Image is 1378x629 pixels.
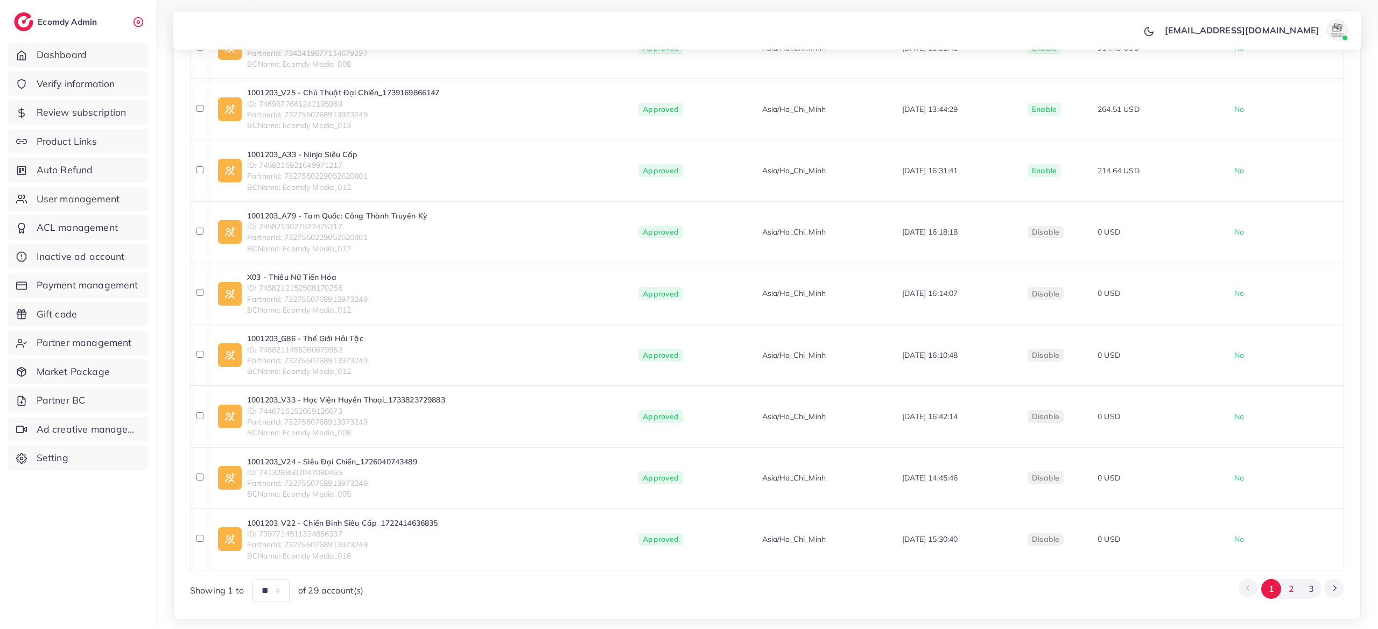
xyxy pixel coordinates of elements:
[8,302,148,327] a: Gift code
[37,451,68,465] span: Setting
[1032,350,1059,360] span: disable
[762,165,826,176] span: Asia/Ho_Chi_Minh
[1234,166,1244,175] span: No
[247,550,438,561] span: BCName: Ecomdy Media_016
[1098,350,1120,360] span: 0 USD
[247,467,417,478] span: ID: 7413288502047080465
[1032,473,1059,483] span: disable
[762,227,826,237] span: Asia/Ho_Chi_Minh
[247,149,368,160] a: 1001203_A33 - Ninja Siêu Cấp
[38,17,100,27] h2: Ecomdy Admin
[762,534,826,545] span: Asia/Ho_Chi_Minh
[247,489,417,499] span: BCName: Ecomdy Media_005
[1234,534,1244,544] span: No
[247,272,368,282] a: X03 - Thiếu Nữ Tiến Hóa
[37,77,115,91] span: Verify information
[37,48,87,62] span: Dashboard
[8,330,148,355] a: Partner management
[1098,166,1140,175] span: 214.64 USD
[8,244,148,269] a: Inactive ad account
[638,471,683,484] span: Approved
[247,456,417,467] a: 1001203_V24 - Siêu Đại Chiến_1726040743489
[902,104,958,114] span: [DATE] 13:44:29
[1261,579,1281,599] button: Go to page 1
[247,344,368,355] span: ID: 7458211455360679952
[37,422,140,436] span: Ad creative management
[8,273,148,298] a: Payment management
[218,466,242,490] img: ic-ad-info.7fc67b75.svg
[1032,166,1057,175] span: enable
[247,109,440,120] span: PartnerId: 7327550768913973249
[218,220,242,244] img: ic-ad-info.7fc67b75.svg
[37,135,97,149] span: Product Links
[218,343,242,367] img: ic-ad-info.7fc67b75.svg
[8,187,148,211] a: User management
[37,192,119,206] span: User management
[218,527,242,551] img: ic-ad-info.7fc67b75.svg
[638,410,683,423] span: Approved
[8,215,148,240] a: ACL management
[638,287,683,300] span: Approved
[762,472,826,483] span: Asia/Ho_Chi_Minh
[218,97,242,121] img: ic-ad-info.7fc67b75.svg
[247,416,445,427] span: PartnerId: 7327550768913973249
[37,163,93,177] span: Auto Refund
[247,171,368,181] span: PartnerId: 7327550229052620801
[8,129,148,154] a: Product Links
[37,336,132,350] span: Partner management
[37,307,77,321] span: Gift code
[902,288,958,298] span: [DATE] 16:14:07
[902,227,958,237] span: [DATE] 16:18:18
[902,412,958,421] span: [DATE] 16:42:14
[190,584,244,597] span: Showing 1 to
[1324,579,1344,597] button: Go to next page
[247,182,368,193] span: BCName: Ecomdy Media_012
[638,349,683,362] span: Approved
[762,288,826,299] span: Asia/Ho_Chi_Minh
[37,105,126,119] span: Review subscription
[247,120,440,131] span: BCName: Ecomdy Media_013
[8,72,148,96] a: Verify information
[1234,227,1244,237] span: No
[218,282,242,306] img: ic-ad-info.7fc67b75.svg
[8,446,148,470] a: Setting
[1234,104,1244,114] span: No
[8,359,148,384] a: Market Package
[8,417,148,442] a: Ad creative management
[247,59,368,69] span: BCName: Ecomdy Media_008
[247,243,427,254] span: BCName: Ecomdy Media_012
[1032,534,1059,544] span: disable
[37,393,86,407] span: Partner BC
[298,584,364,597] span: of 29 account(s)
[8,158,148,182] a: Auto Refund
[247,98,440,109] span: ID: 7469677661242195969
[8,100,148,125] a: Review subscription
[247,305,368,315] span: BCName: Ecomdy Media_012
[1098,104,1140,114] span: 264.51 USD
[902,534,958,544] span: [DATE] 15:30:40
[8,43,148,67] a: Dashboard
[1032,227,1059,237] span: disable
[8,388,148,413] a: Partner BC
[1098,534,1120,544] span: 0 USD
[247,427,445,438] span: BCName: Ecomdy Media_008
[247,528,438,539] span: ID: 7397714511324856337
[247,333,368,344] a: 1001203_G86 - Thế Giới Hải Tặc
[218,405,242,428] img: ic-ad-info.7fc67b75.svg
[14,12,33,31] img: logo
[1098,227,1120,237] span: 0 USD
[247,210,427,221] a: 1001203_A79 - Tam Quốc: Công Thành Truyền Kỳ
[37,278,138,292] span: Payment management
[247,160,368,171] span: ID: 7458216921649971217
[1326,19,1348,41] img: avatar
[247,232,427,243] span: PartnerId: 7327550229052620801
[1234,412,1244,421] span: No
[247,394,445,405] a: 1001203_V33 - Học Viện Huyền Thoại_1733823729883
[1098,412,1120,421] span: 0 USD
[247,221,427,232] span: ID: 7458213027527475217
[1239,579,1344,599] ul: Pagination
[902,473,958,483] span: [DATE] 14:45:46
[1032,412,1059,421] span: disable
[1159,19,1352,41] a: [EMAIL_ADDRESS][DOMAIN_NAME]avatar
[1281,579,1301,599] button: Go to page 2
